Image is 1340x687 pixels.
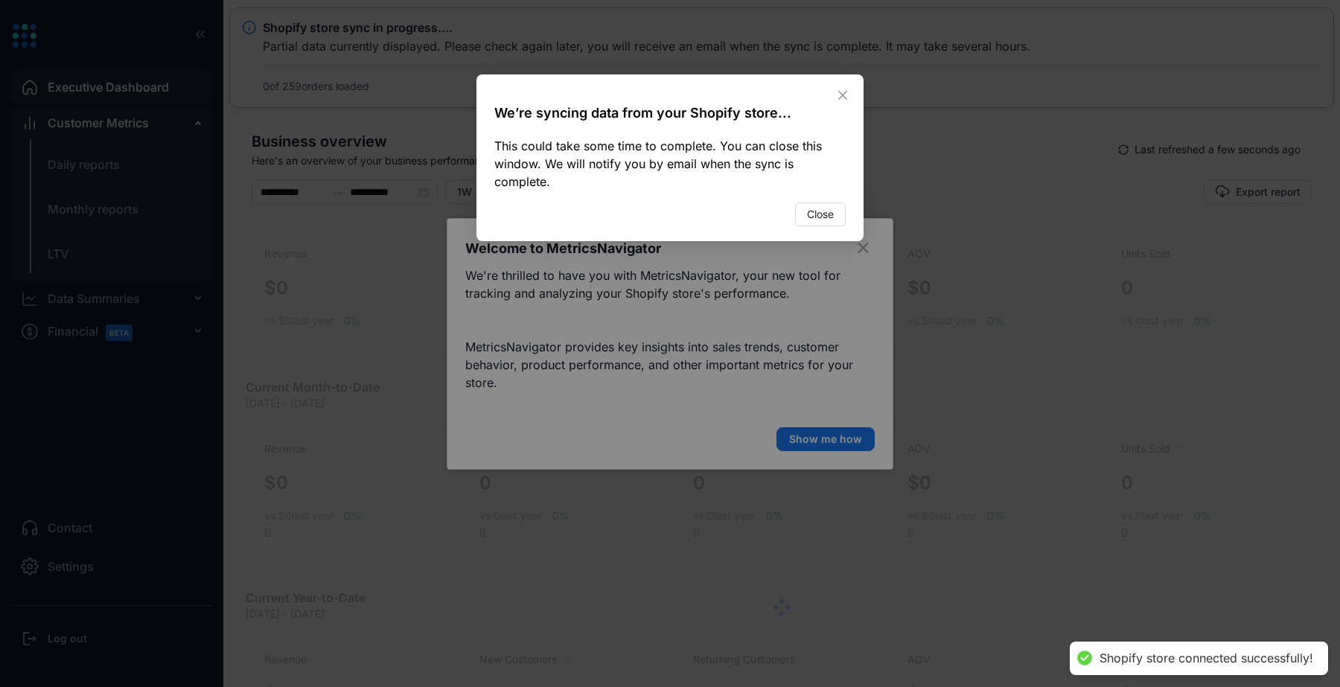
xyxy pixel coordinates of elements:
[494,103,846,124] p: We’re syncing data from your Shopify store...
[494,137,846,191] p: This could take some time to complete. You can close this window. We will notify you by email whe...
[1100,651,1313,666] div: Shopify store connected successfully!
[837,89,849,101] span: close
[795,202,846,226] button: Close
[831,83,855,107] button: Close
[807,206,834,223] span: Close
